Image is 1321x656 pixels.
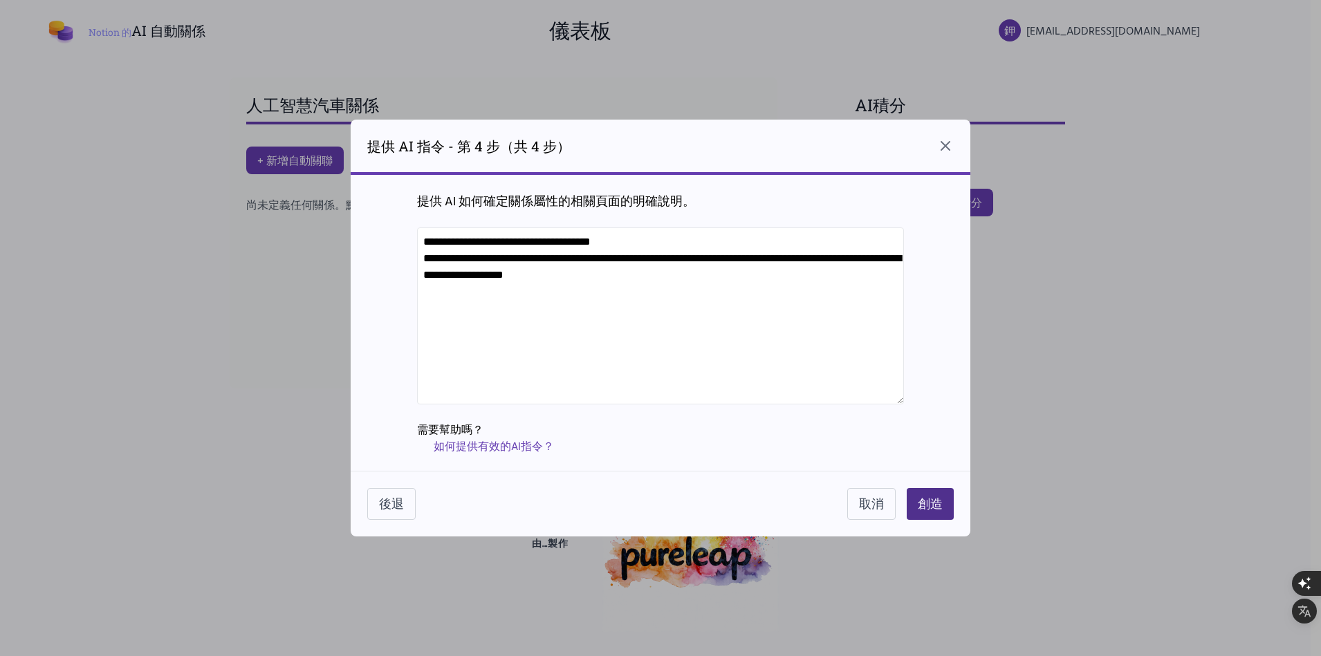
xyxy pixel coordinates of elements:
[417,421,483,438] font: 需要幫助嗎？
[417,191,695,210] font: 提供 AI 如何確定關係屬性的相關頁面的明確說明。
[367,137,571,155] font: 提供 AI 指令 - 第 4 步（共 4 步）
[937,138,954,154] button: 關閉對話框
[918,494,943,513] font: 創造
[907,488,954,520] button: 創造
[434,438,554,454] a: 如何提供有效的AI指令？
[367,488,416,520] button: 後退
[847,488,896,520] button: 取消
[859,494,884,513] font: 取消
[379,494,404,513] font: 後退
